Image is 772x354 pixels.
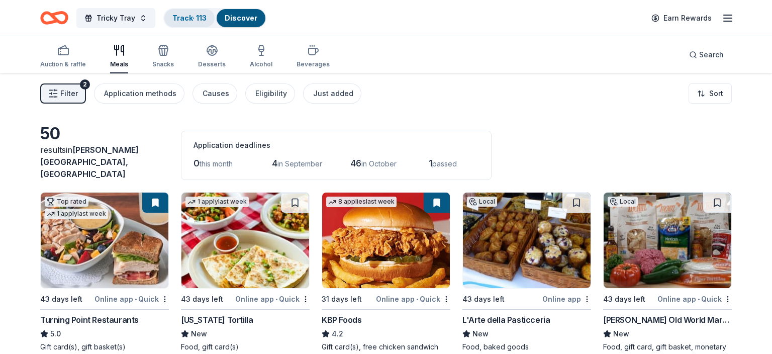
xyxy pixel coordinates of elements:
[603,342,732,352] div: Food, gift card, gift basket, monetary
[604,193,731,288] img: Image for Livoti's Old World Market
[203,87,229,100] div: Causes
[40,6,68,30] a: Home
[40,342,169,352] div: Gift card(s), gift basket(s)
[45,209,108,219] div: 1 apply last week
[463,193,591,288] img: Image for L'Arte della Pasticceria
[163,8,266,28] button: Track· 113Discover
[40,293,82,305] div: 43 days left
[303,83,361,104] button: Just added
[322,314,361,326] div: KBP Foods
[472,328,489,340] span: New
[94,83,184,104] button: Application methods
[603,314,732,326] div: [PERSON_NAME] Old World Market
[681,45,732,65] button: Search
[192,83,237,104] button: Causes
[462,314,550,326] div: L'Arte della Pasticceria
[245,83,295,104] button: Eligibility
[198,60,226,68] div: Desserts
[110,40,128,73] button: Meals
[181,192,310,352] a: Image for California Tortilla1 applylast week43 days leftOnline app•Quick[US_STATE] TortillaNewFo...
[40,144,169,180] div: results
[41,193,168,288] img: Image for Turning Point Restaurants
[45,197,88,207] div: Top rated
[462,293,505,305] div: 43 days left
[326,197,397,207] div: 8 applies last week
[110,60,128,68] div: Meals
[40,145,139,179] span: [PERSON_NAME][GEOGRAPHIC_DATA], [GEOGRAPHIC_DATA]
[462,342,591,352] div: Food, baked goods
[172,14,207,22] a: Track· 113
[613,328,629,340] span: New
[376,293,450,305] div: Online app Quick
[332,328,343,340] span: 4.2
[225,14,257,22] a: Discover
[104,87,176,100] div: Application methods
[250,60,272,68] div: Alcohol
[235,293,310,305] div: Online app Quick
[361,159,397,168] span: in October
[200,159,233,168] span: this month
[152,60,174,68] div: Snacks
[689,83,732,104] button: Sort
[40,314,139,326] div: Turning Point Restaurants
[198,40,226,73] button: Desserts
[297,40,330,73] button: Beverages
[250,40,272,73] button: Alcohol
[467,197,497,207] div: Local
[80,79,90,90] div: 2
[40,60,86,68] div: Auction & raffle
[462,192,591,352] a: Image for L'Arte della PasticceriaLocal43 days leftOnline appL'Arte della PasticceriaNewFood, bak...
[699,49,724,61] span: Search
[657,293,732,305] div: Online app Quick
[277,159,322,168] span: in September
[603,192,732,352] a: Image for Livoti's Old World MarketLocal43 days leftOnline app•Quick[PERSON_NAME] Old World Marke...
[152,40,174,73] button: Snacks
[542,293,591,305] div: Online app
[194,158,200,168] span: 0
[96,12,135,24] span: Tricky Tray
[709,87,723,100] span: Sort
[76,8,155,28] button: Tricky Tray
[313,87,353,100] div: Just added
[322,293,362,305] div: 31 days left
[698,295,700,303] span: •
[135,295,137,303] span: •
[181,193,309,288] img: Image for California Tortilla
[272,158,277,168] span: 4
[255,87,287,100] div: Eligibility
[94,293,169,305] div: Online app Quick
[297,60,330,68] div: Beverages
[194,139,479,151] div: Application deadlines
[181,293,223,305] div: 43 days left
[432,159,457,168] span: passed
[40,40,86,73] button: Auction & raffle
[416,295,418,303] span: •
[40,145,139,179] span: in
[429,158,432,168] span: 1
[181,314,253,326] div: [US_STATE] Tortilla
[350,158,361,168] span: 46
[40,124,169,144] div: 50
[275,295,277,303] span: •
[40,83,86,104] button: Filter2
[50,328,61,340] span: 5.0
[608,197,638,207] div: Local
[191,328,207,340] span: New
[185,197,249,207] div: 1 apply last week
[322,193,450,288] img: Image for KBP Foods
[603,293,645,305] div: 43 days left
[40,192,169,352] a: Image for Turning Point RestaurantsTop rated1 applylast week43 days leftOnline app•QuickTurning P...
[60,87,78,100] span: Filter
[645,9,718,27] a: Earn Rewards
[181,342,310,352] div: Food, gift card(s)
